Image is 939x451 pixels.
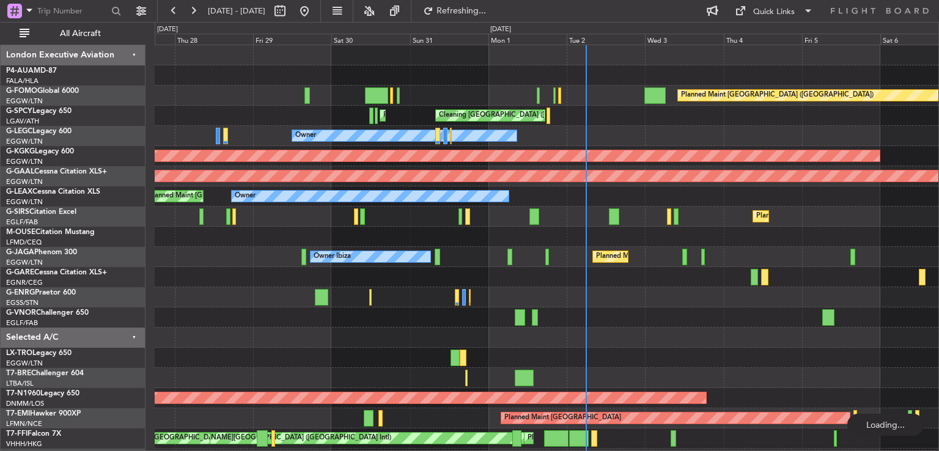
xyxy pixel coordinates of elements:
[6,350,32,357] span: LX-TRO
[235,187,256,205] div: Owner
[6,218,38,227] a: EGLF/FAB
[6,430,61,438] a: T7-FFIFalcon 7X
[6,67,34,75] span: P4-AUA
[6,208,29,216] span: G-SIRS
[6,439,42,449] a: VHHH/HKG
[6,370,31,377] span: T7-BRE
[37,2,108,20] input: Trip Number
[6,97,43,106] a: EGGW/LTN
[567,34,645,45] div: Tue 2
[106,429,310,447] div: Planned Maint [GEOGRAPHIC_DATA] ([GEOGRAPHIC_DATA] Intl)
[295,127,316,145] div: Owner
[6,148,74,155] a: G-KGKGLegacy 600
[6,87,37,95] span: G-FOMO
[6,87,79,95] a: G-FOMOGlobal 6000
[847,414,924,436] div: Loading...
[6,258,43,267] a: EGGW/LTN
[6,229,35,236] span: M-OUSE
[6,177,43,186] a: EGGW/LTN
[6,430,28,438] span: T7-FFI
[6,117,39,126] a: LGAV/ATH
[681,86,874,105] div: Planned Maint [GEOGRAPHIC_DATA] ([GEOGRAPHIC_DATA])
[410,34,488,45] div: Sun 31
[6,188,32,196] span: G-LEAX
[178,429,391,447] div: [PERSON_NAME][GEOGRAPHIC_DATA] ([GEOGRAPHIC_DATA] Intl)
[6,298,39,307] a: EGSS/STN
[6,410,81,417] a: T7-EMIHawker 900XP
[6,108,32,115] span: G-SPCY
[6,359,43,368] a: EGGW/LTN
[331,34,410,45] div: Sat 30
[383,106,524,125] div: Planned Maint Athens ([PERSON_NAME] Intl)
[596,248,789,266] div: Planned Maint [GEOGRAPHIC_DATA] ([GEOGRAPHIC_DATA])
[6,238,42,247] a: LFMD/CEQ
[6,128,72,135] a: G-LEGCLegacy 600
[6,419,42,428] a: LFMN/NCE
[439,106,611,125] div: Cleaning [GEOGRAPHIC_DATA] ([PERSON_NAME] Intl)
[6,76,39,86] a: FALA/HLA
[175,34,253,45] div: Thu 28
[6,208,76,216] a: G-SIRSCitation Excel
[6,188,100,196] a: G-LEAXCessna Citation XLS
[6,168,34,175] span: G-GAAL
[6,108,72,115] a: G-SPCYLegacy 650
[645,34,723,45] div: Wed 3
[528,429,732,447] div: Planned Maint [GEOGRAPHIC_DATA] ([GEOGRAPHIC_DATA] Intl)
[6,399,44,408] a: DNMM/LOS
[32,29,129,38] span: All Aircraft
[157,24,178,35] div: [DATE]
[729,1,819,21] button: Quick Links
[6,137,43,146] a: EGGW/LTN
[6,370,84,377] a: T7-BREChallenger 604
[6,197,43,207] a: EGGW/LTN
[6,269,107,276] a: G-GARECessna Citation XLS+
[6,390,79,397] a: T7-N1960Legacy 650
[6,309,89,317] a: G-VNORChallenger 650
[6,309,36,317] span: G-VNOR
[490,24,511,35] div: [DATE]
[504,409,621,427] div: Planned Maint [GEOGRAPHIC_DATA]
[418,1,491,21] button: Refreshing...
[6,350,72,357] a: LX-TROLegacy 650
[6,157,43,166] a: EGGW/LTN
[314,248,351,266] div: Owner Ibiza
[6,390,40,397] span: T7-N1960
[253,34,331,45] div: Fri 29
[802,34,880,45] div: Fri 5
[6,379,34,388] a: LTBA/ISL
[6,289,76,296] a: G-ENRGPraetor 600
[6,229,95,236] a: M-OUSECitation Mustang
[6,278,43,287] a: EGNR/CEG
[6,269,34,276] span: G-GARE
[488,34,567,45] div: Mon 1
[13,24,133,43] button: All Aircraft
[6,67,57,75] a: P4-AUAMD-87
[208,5,265,16] span: [DATE] - [DATE]
[6,289,35,296] span: G-ENRG
[6,249,34,256] span: G-JAGA
[6,148,35,155] span: G-KGKG
[724,34,802,45] div: Thu 4
[6,249,77,256] a: G-JAGAPhenom 300
[6,410,30,417] span: T7-EMI
[436,7,487,15] span: Refreshing...
[753,6,795,18] div: Quick Links
[6,318,38,328] a: EGLF/FAB
[6,168,107,175] a: G-GAALCessna Citation XLS+
[6,128,32,135] span: G-LEGC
